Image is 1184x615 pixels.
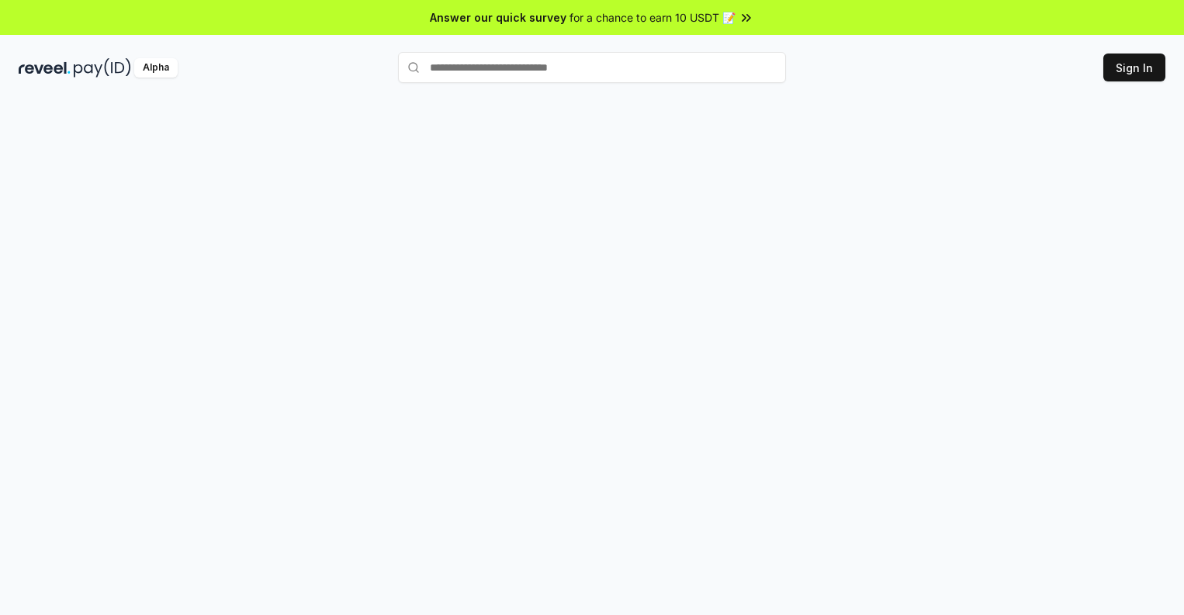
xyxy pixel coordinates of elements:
[430,9,566,26] span: Answer our quick survey
[19,58,71,78] img: reveel_dark
[134,58,178,78] div: Alpha
[1103,54,1165,81] button: Sign In
[569,9,736,26] span: for a chance to earn 10 USDT 📝
[74,58,131,78] img: pay_id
